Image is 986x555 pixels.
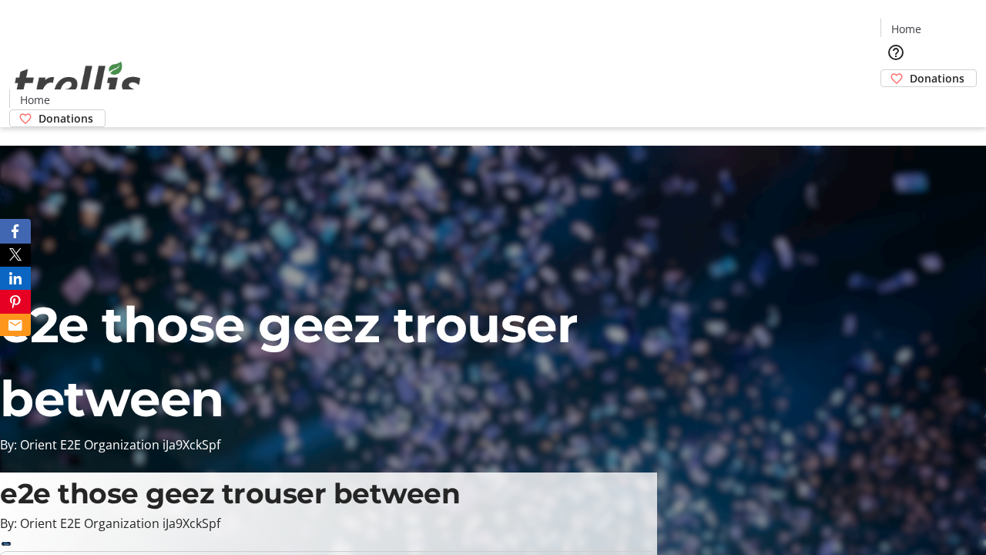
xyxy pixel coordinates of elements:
img: Orient E2E Organization iJa9XckSpf's Logo [9,45,146,122]
span: Home [891,21,921,37]
a: Home [881,21,931,37]
a: Donations [880,69,977,87]
button: Cart [880,87,911,118]
span: Home [20,92,50,108]
a: Home [10,92,59,108]
span: Donations [39,110,93,126]
a: Donations [9,109,106,127]
button: Help [880,37,911,68]
span: Donations [910,70,964,86]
